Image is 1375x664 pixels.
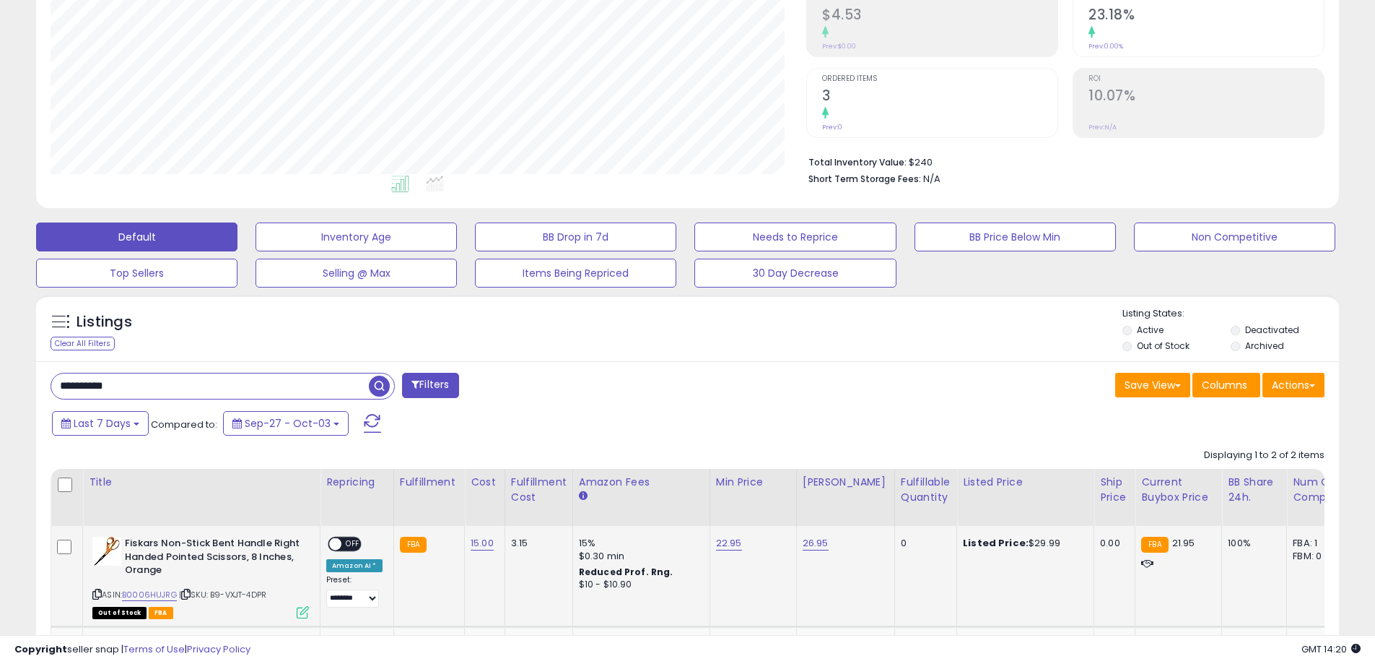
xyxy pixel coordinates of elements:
strong: Copyright [14,642,67,656]
b: Short Term Storage Fees: [808,173,921,185]
span: | SKU: B9-VXJT-4DPR [179,589,266,600]
div: Fulfillment [400,475,458,490]
div: Min Price [716,475,790,490]
span: 21.95 [1172,536,1195,550]
div: 15% [579,537,699,550]
b: Fiskars Non-Stick Bent Handle Right Handed Pointed Scissors, 8 Inches, Orange [125,537,300,581]
div: 3.15 [511,537,562,550]
div: Ship Price [1100,475,1129,505]
span: 2025-10-11 14:20 GMT [1301,642,1361,656]
button: Sep-27 - Oct-03 [223,411,349,436]
span: OFF [341,538,365,551]
div: $0.30 min [579,550,699,563]
h5: Listings [77,312,132,332]
p: Listing States: [1122,307,1339,321]
div: $29.99 [963,537,1083,550]
div: Clear All Filters [51,337,115,350]
li: $240 [808,152,1314,170]
b: Total Inventory Value: [808,156,907,168]
div: ASIN: [92,537,309,617]
span: ROI [1088,75,1324,83]
div: Displaying 1 to 2 of 2 items [1204,449,1324,462]
button: BB Price Below Min [915,223,1116,251]
span: Last 7 Days [74,416,131,431]
small: Prev: 0.00% [1088,42,1123,51]
div: FBM: 0 [1293,550,1340,563]
button: Actions [1262,373,1324,397]
label: Active [1137,324,1164,336]
button: Needs to Reprice [694,223,896,251]
div: FBA: 1 [1293,537,1340,550]
a: Privacy Policy [187,642,250,656]
small: Prev: 0 [822,123,842,131]
div: Num of Comp. [1293,475,1345,505]
div: seller snap | | [14,643,250,657]
b: Reduced Prof. Rng. [579,566,673,578]
button: Columns [1192,373,1260,397]
div: Amazon AI * [326,559,383,572]
small: FBA [1141,537,1168,553]
div: Title [89,475,314,490]
small: Prev: $0.00 [822,42,856,51]
span: Columns [1202,378,1247,392]
button: Save View [1115,373,1190,397]
span: Sep-27 - Oct-03 [245,416,331,431]
button: BB Drop in 7d [475,223,676,251]
button: Items Being Repriced [475,259,676,288]
div: Current Buybox Price [1141,475,1215,505]
div: Fulfillable Quantity [901,475,951,505]
div: Amazon Fees [579,475,704,490]
h2: 10.07% [1088,87,1324,107]
div: 0.00 [1100,537,1124,550]
h2: 3 [822,87,1057,107]
a: 15.00 [471,536,494,551]
span: All listings that are currently out of stock and unavailable for purchase on Amazon [92,607,147,619]
div: Repricing [326,475,388,490]
img: 41NwdhUkwnL._SL40_.jpg [92,537,121,566]
h2: 23.18% [1088,7,1324,26]
small: Prev: N/A [1088,123,1117,131]
span: Ordered Items [822,75,1057,83]
small: Amazon Fees. [579,490,588,503]
span: FBA [149,607,173,619]
div: [PERSON_NAME] [803,475,889,490]
a: Terms of Use [123,642,185,656]
div: Cost [471,475,499,490]
h2: $4.53 [822,7,1057,26]
div: Fulfillment Cost [511,475,567,505]
div: Listed Price [963,475,1088,490]
b: Listed Price: [963,536,1029,550]
label: Deactivated [1245,324,1299,336]
button: Selling @ Max [256,259,457,288]
span: N/A [923,172,940,186]
a: 22.95 [716,536,742,551]
button: Default [36,223,237,251]
label: Out of Stock [1137,340,1190,352]
button: Non Competitive [1134,223,1335,251]
div: 0 [901,537,946,550]
div: BB Share 24h. [1228,475,1280,505]
small: FBA [400,537,427,553]
button: 30 Day Decrease [694,259,896,288]
div: $10 - $10.90 [579,579,699,591]
label: Archived [1245,340,1284,352]
a: 26.95 [803,536,829,551]
a: B0006HUJRG [122,589,177,601]
span: Compared to: [151,418,217,431]
button: Top Sellers [36,259,237,288]
button: Inventory Age [256,223,457,251]
div: 100% [1228,537,1275,550]
button: Last 7 Days [52,411,149,436]
button: Filters [402,373,458,398]
div: Preset: [326,575,383,608]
